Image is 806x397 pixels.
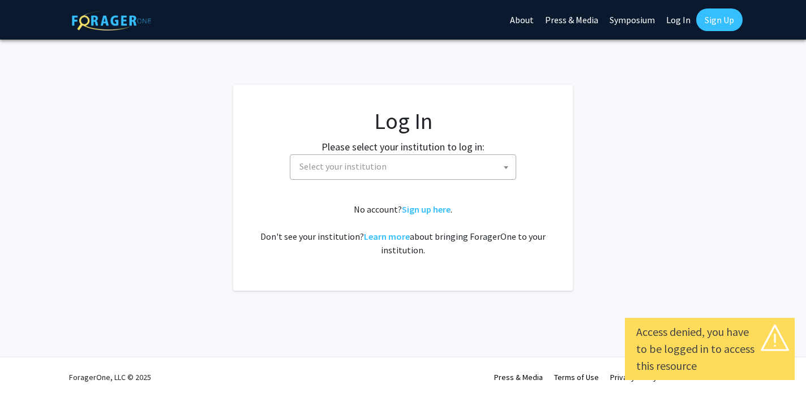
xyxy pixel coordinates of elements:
[636,323,783,374] div: Access denied, you have to be logged in to access this resource
[554,372,599,382] a: Terms of Use
[402,204,451,215] a: Sign up here
[256,107,550,135] h1: Log In
[72,11,151,31] img: ForagerOne Logo
[321,139,485,154] label: Please select your institution to log in:
[69,357,151,397] div: ForagerOne, LLC © 2025
[295,155,516,178] span: Select your institution
[364,231,410,242] a: Learn more about bringing ForagerOne to your institution
[256,202,550,257] div: No account? . Don't see your institution? about bringing ForagerOne to your institution.
[610,372,657,382] a: Privacy Policy
[696,8,743,31] a: Sign Up
[494,372,543,382] a: Press & Media
[299,161,387,172] span: Select your institution
[290,154,516,180] span: Select your institution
